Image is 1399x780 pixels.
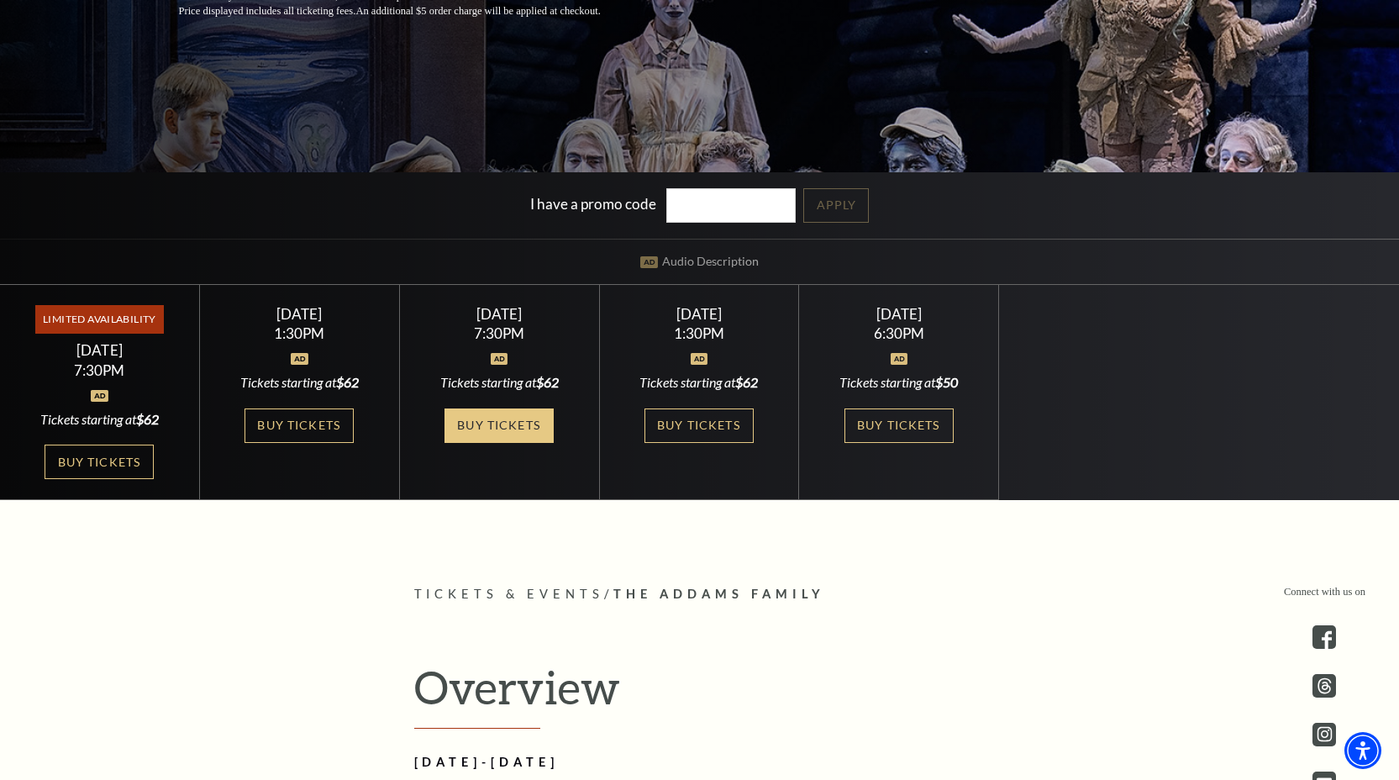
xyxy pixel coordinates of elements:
div: 1:30PM [220,326,379,340]
a: instagram - open in a new tab [1312,723,1336,746]
a: threads.com - open in a new tab [1312,674,1336,698]
span: The Addams Family [613,587,825,601]
div: 7:30PM [419,326,578,340]
p: Price displayed includes all ticketing fees. [179,3,641,19]
div: [DATE] [20,341,179,359]
h2: Overview [414,660,986,729]
div: Tickets starting at [619,373,778,392]
p: Connect with us on [1284,584,1365,600]
div: [DATE] [619,305,778,323]
a: Buy Tickets [245,408,354,443]
div: [DATE] [819,305,978,323]
div: 6:30PM [819,326,978,340]
a: Buy Tickets [45,445,154,479]
div: Accessibility Menu [1344,732,1381,769]
span: $62 [735,374,758,390]
span: $62 [136,411,159,427]
span: Tickets & Events [414,587,605,601]
div: Tickets starting at [220,373,379,392]
span: $50 [935,374,958,390]
label: I have a promo code [530,194,656,212]
div: Tickets starting at [419,373,578,392]
div: 1:30PM [619,326,778,340]
a: Buy Tickets [644,408,754,443]
div: 7:30PM [20,363,179,377]
a: Buy Tickets [844,408,954,443]
span: $62 [536,374,559,390]
span: $62 [336,374,359,390]
p: / [414,584,986,605]
div: [DATE] [419,305,578,323]
div: [DATE] [220,305,379,323]
a: facebook - open in a new tab [1312,625,1336,649]
div: Tickets starting at [20,410,179,429]
span: An additional $5 order charge will be applied at checkout. [355,5,600,17]
span: Limited Availability [35,305,165,334]
a: Buy Tickets [444,408,554,443]
h2: [DATE]-[DATE] [414,752,960,773]
div: Tickets starting at [819,373,978,392]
